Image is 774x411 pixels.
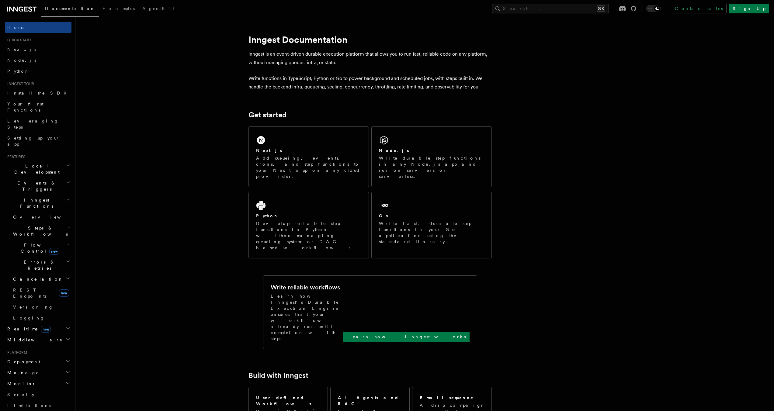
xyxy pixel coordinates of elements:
span: Platform [5,350,27,355]
span: Cancellation [11,276,63,282]
span: Inngest Functions [5,197,66,209]
p: Write fast, durable step functions in your Go application using the standard library. [379,220,484,245]
a: Leveraging Steps [5,116,71,133]
a: Versioning [11,302,71,313]
a: Sign Up [729,4,769,13]
span: Overview [13,215,76,219]
h2: Write reliable workflows [271,283,340,292]
span: Events & Triggers [5,180,66,192]
a: Node.js [5,55,71,66]
h2: Next.js [256,147,282,154]
h2: Node.js [379,147,409,154]
kbd: ⌘K [597,5,605,12]
span: Flow Control [11,242,67,254]
div: Inngest Functions [5,212,71,323]
a: Next.jsAdd queueing, events, crons, and step functions to your Next app on any cloud provider. [248,126,369,187]
a: Home [5,22,71,33]
button: Search...⌘K [492,4,609,13]
button: Steps & Workflows [11,223,71,240]
a: AgentKit [139,2,178,16]
span: Logging [13,316,45,320]
a: Node.jsWrite durable step functions in any Node.js app and run on servers or serverless. [371,126,492,187]
h2: Email sequence [420,395,474,401]
span: Next.js [7,47,36,52]
a: Security [5,389,71,400]
span: Security [7,392,34,397]
button: Deployment [5,356,71,367]
p: Inngest is an event-driven durable execution platform that allows you to run fast, reliable code ... [248,50,492,67]
button: Events & Triggers [5,178,71,195]
span: Versioning [13,305,53,309]
span: Python [7,69,30,74]
p: Learn how Inngest works [346,334,466,340]
span: Steps & Workflows [11,225,68,237]
span: Install the SDK [7,91,70,95]
span: Manage [5,370,39,376]
a: Learn how Inngest works [343,332,470,342]
a: Setting up your app [5,133,71,150]
a: Logging [11,313,71,323]
a: PythonDevelop reliable step functions in Python without managing queueing systems or DAG based wo... [248,192,369,258]
span: Home [7,24,24,30]
button: Manage [5,367,71,378]
p: Write functions in TypeScript, Python or Go to power background and scheduled jobs, with steps bu... [248,74,492,91]
span: Local Development [5,163,66,175]
button: Flow Controlnew [11,240,71,257]
button: Local Development [5,161,71,178]
a: Build with Inngest [248,371,308,380]
p: Write durable step functions in any Node.js app and run on servers or serverless. [379,155,484,179]
span: new [41,326,51,333]
span: Errors & Retries [11,259,66,271]
span: Limitations [7,403,51,408]
span: Monitor [5,381,36,387]
a: Documentation [41,2,99,17]
a: Your first Functions [5,98,71,116]
span: Inngest tour [5,81,34,86]
a: Python [5,66,71,77]
span: Quick start [5,38,31,43]
button: Monitor [5,378,71,389]
p: Add queueing, events, crons, and step functions to your Next app on any cloud provider. [256,155,361,179]
span: Examples [102,6,135,11]
a: REST Endpointsnew [11,285,71,302]
span: Leveraging Steps [7,119,59,130]
span: Setting up your app [7,136,60,147]
span: AgentKit [142,6,175,11]
button: Middleware [5,334,71,345]
span: Documentation [45,6,95,11]
button: Cancellation [11,274,71,285]
a: GoWrite fast, durable step functions in your Go application using the standard library. [371,192,492,258]
a: Get started [248,111,286,119]
button: Inngest Functions [5,195,71,212]
p: Develop reliable step functions in Python without managing queueing systems or DAG based workflows. [256,220,361,251]
h2: Go [379,213,390,219]
a: Overview [11,212,71,223]
a: Examples [99,2,139,16]
h2: User-defined Workflows [256,395,320,407]
span: new [59,289,69,297]
span: Your first Functions [7,102,43,112]
span: Middleware [5,337,63,343]
span: Node.js [7,58,36,63]
span: Realtime [5,326,51,332]
span: new [49,248,59,255]
button: Errors & Retries [11,257,71,274]
h2: AI Agents and RAG [338,395,403,407]
a: Install the SDK [5,88,71,98]
button: Realtimenew [5,323,71,334]
a: Contact sales [671,4,727,13]
span: REST Endpoints [13,288,47,299]
span: Deployment [5,359,40,365]
span: Features [5,154,25,159]
button: Toggle dark mode [646,5,661,12]
a: Limitations [5,400,71,411]
a: Next.js [5,44,71,55]
h1: Inngest Documentation [248,34,492,45]
p: Learn how Inngest's Durable Execution Engine ensures that your workflow already run until complet... [271,293,343,342]
h2: Python [256,213,279,219]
